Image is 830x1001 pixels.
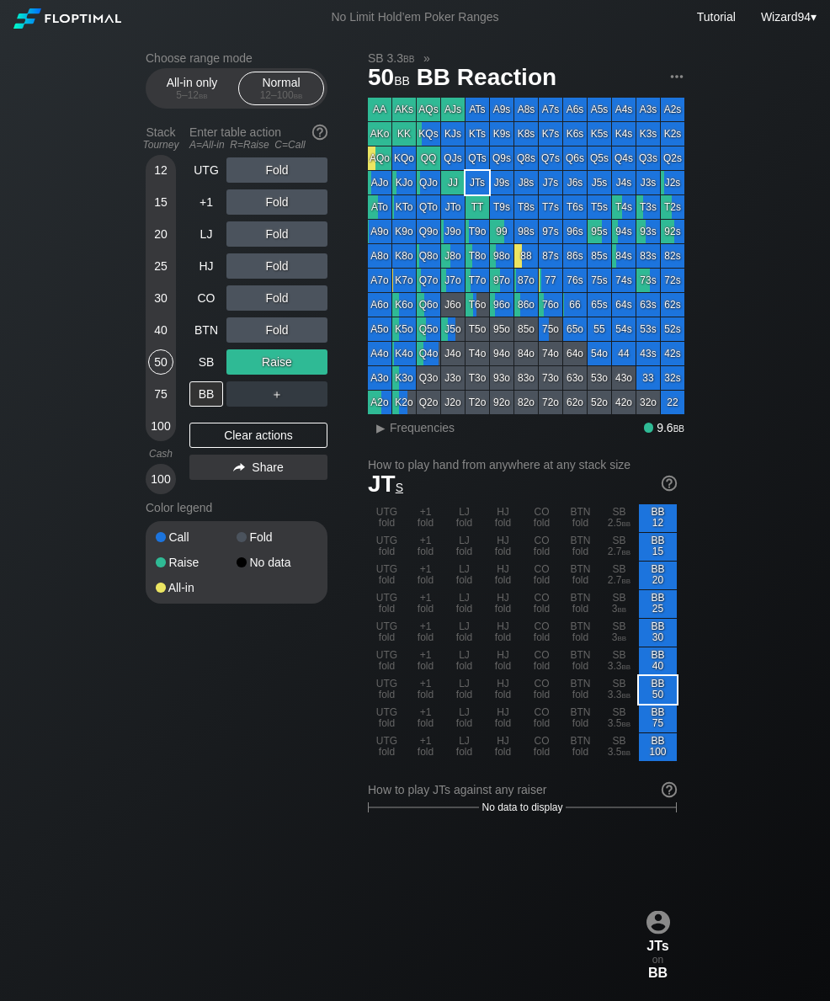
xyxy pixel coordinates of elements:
div: 54o [588,342,611,365]
div: 85o [514,317,538,341]
div: T3s [636,195,660,219]
div: ＋ [226,381,327,407]
div: BB 40 [639,647,677,675]
div: Fold [226,157,327,183]
img: share.864f2f62.svg [233,463,245,472]
div: BB [189,381,223,407]
div: Q2s [661,146,684,170]
div: AQs [417,98,440,121]
div: Q8s [514,146,538,170]
div: J7o [441,269,465,292]
h2: How to play hand from anywhere at any stack size [368,458,677,471]
div: AJo [368,171,391,194]
div: 100 [148,466,173,492]
div: K5s [588,122,611,146]
div: 62s [661,293,684,317]
div: HJ fold [484,533,522,561]
div: J9s [490,171,513,194]
div: 99 [490,220,513,243]
div: 77 [539,269,562,292]
div: T9s [490,195,513,219]
div: BTN fold [561,647,599,675]
div: UTG [189,157,223,183]
div: 84s [612,244,636,268]
div: Clear actions [189,423,327,448]
div: BTN fold [561,619,599,647]
div: UTG fold [368,619,406,647]
div: Color legend [146,494,327,521]
div: 72s [661,269,684,292]
div: 100 [148,413,173,439]
div: 40 [148,317,173,343]
div: J9o [441,220,465,243]
div: 32s [661,366,684,390]
img: icon-avatar.b40e07d9.svg [646,910,670,934]
div: BB 15 [639,533,677,561]
div: J5o [441,317,465,341]
div: QTo [417,195,440,219]
div: 15 [148,189,173,215]
div: 93o [490,366,513,390]
div: 55 [588,317,611,341]
div: 42s [661,342,684,365]
span: » [414,51,439,65]
div: K7s [539,122,562,146]
div: 83o [514,366,538,390]
div: 30 [148,285,173,311]
div: +1 fold [407,676,444,704]
div: +1 fold [407,590,444,618]
span: bb [618,603,627,615]
div: +1 fold [407,619,444,647]
div: BTN fold [561,533,599,561]
div: K3s [636,122,660,146]
div: 82o [514,391,538,414]
div: A3s [636,98,660,121]
div: K7o [392,269,416,292]
div: QQ [417,146,440,170]
div: T8o [466,244,489,268]
div: Fold [226,317,327,343]
div: +1 fold [407,562,444,589]
div: Raise [226,349,327,375]
span: bb [622,517,631,529]
div: HJ fold [484,676,522,704]
div: BTN fold [561,676,599,704]
span: bb [199,89,208,101]
div: ▾ [757,8,819,26]
div: A4o [368,342,391,365]
span: Frequencies [390,421,455,434]
div: T3o [466,366,489,390]
div: UTG fold [368,562,406,589]
div: Tourney [139,139,183,151]
div: CO fold [523,647,561,675]
div: Q2o [417,391,440,414]
div: KJs [441,122,465,146]
div: 74o [539,342,562,365]
div: 98o [490,244,513,268]
div: 92s [661,220,684,243]
div: T6s [563,195,587,219]
div: 66 [563,293,587,317]
span: bb [394,70,410,88]
div: J2s [661,171,684,194]
div: 44 [612,342,636,365]
div: 96o [490,293,513,317]
div: K4o [392,342,416,365]
div: 42o [612,391,636,414]
div: 64s [612,293,636,317]
span: bb [622,660,631,672]
span: bb [618,631,627,643]
img: ellipsis.fd386fe8.svg [668,67,686,86]
a: Tutorial [697,10,736,24]
div: 54s [612,317,636,341]
div: BB 20 [639,562,677,589]
div: 87s [539,244,562,268]
div: CO fold [523,504,561,532]
div: 97o [490,269,513,292]
div: K2o [392,391,416,414]
div: 75 [148,381,173,407]
div: 62o [563,391,587,414]
div: BTN fold [561,590,599,618]
div: Q6s [563,146,587,170]
div: LJ fold [445,619,483,647]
